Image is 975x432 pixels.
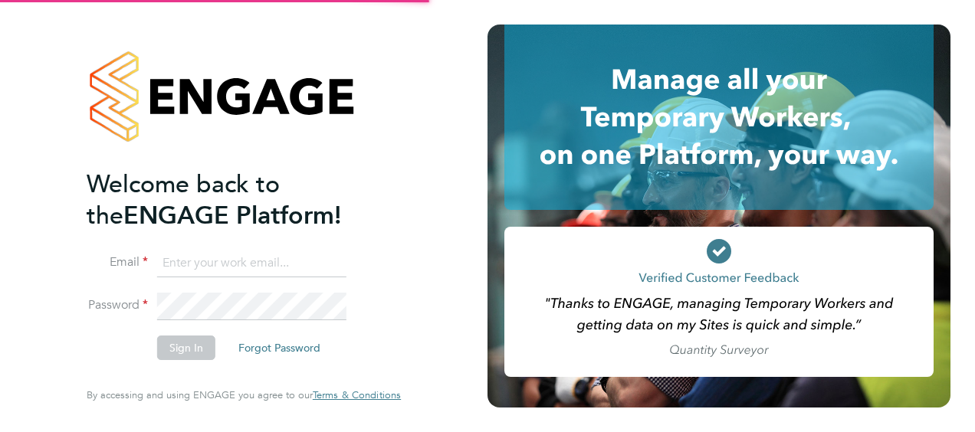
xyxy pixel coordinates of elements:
span: By accessing and using ENGAGE you agree to our [87,388,401,401]
h2: ENGAGE Platform! [87,169,386,231]
span: Welcome back to the [87,169,280,231]
label: Email [87,254,148,270]
a: Terms & Conditions [313,389,401,401]
label: Password [87,297,148,313]
input: Enter your work email... [157,250,346,277]
button: Forgot Password [226,335,333,360]
button: Sign In [157,335,215,360]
